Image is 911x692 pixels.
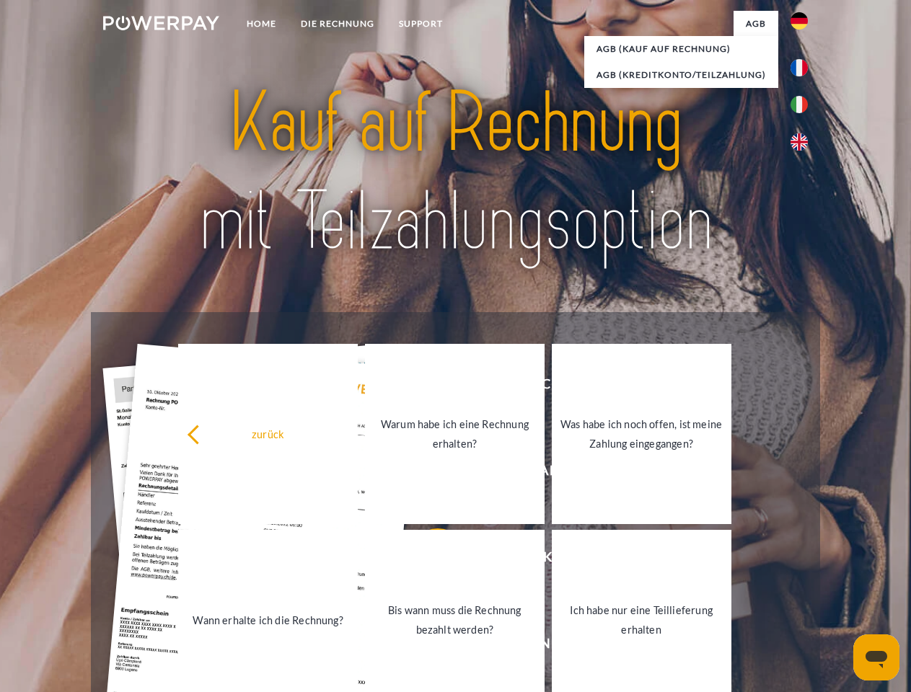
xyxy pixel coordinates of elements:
div: zurück [187,424,349,443]
a: agb [734,11,778,37]
img: it [791,96,808,113]
a: SUPPORT [387,11,455,37]
div: Bis wann muss die Rechnung bezahlt werden? [374,600,536,639]
img: de [791,12,808,30]
a: AGB (Kreditkonto/Teilzahlung) [584,62,778,88]
a: Home [234,11,289,37]
div: Warum habe ich eine Rechnung erhalten? [374,414,536,453]
div: Wann erhalte ich die Rechnung? [187,610,349,629]
div: Ich habe nur eine Teillieferung erhalten [560,600,723,639]
a: Was habe ich noch offen, ist meine Zahlung eingegangen? [552,344,731,524]
a: AGB (Kauf auf Rechnung) [584,36,778,62]
a: DIE RECHNUNG [289,11,387,37]
img: title-powerpay_de.svg [138,69,773,276]
img: en [791,133,808,151]
img: fr [791,59,808,76]
img: logo-powerpay-white.svg [103,16,219,30]
iframe: Schaltfläche zum Öffnen des Messaging-Fensters [853,634,899,680]
div: Was habe ich noch offen, ist meine Zahlung eingegangen? [560,414,723,453]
